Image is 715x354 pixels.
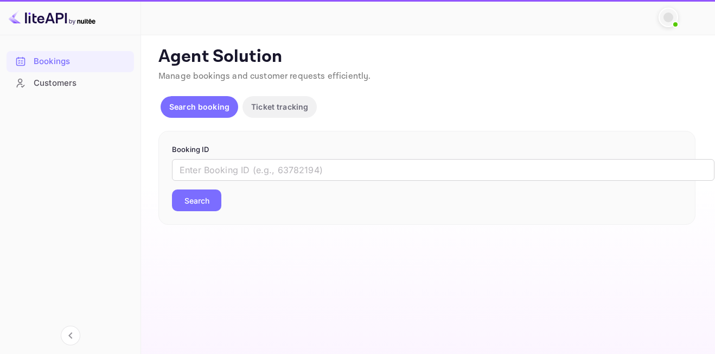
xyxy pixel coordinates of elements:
div: Bookings [7,51,134,72]
button: Search [172,189,221,211]
span: Manage bookings and customer requests efficiently. [158,71,371,82]
p: Booking ID [172,144,682,155]
button: Collapse navigation [61,326,80,345]
img: LiteAPI logo [9,9,95,26]
a: Bookings [7,51,134,71]
p: Search booking [169,101,229,112]
div: Customers [34,77,129,90]
p: Agent Solution [158,46,695,68]
p: Ticket tracking [251,101,308,112]
div: Customers [7,73,134,94]
div: Bookings [34,55,129,68]
input: Enter Booking ID (e.g., 63782194) [172,159,714,181]
a: Customers [7,73,134,93]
